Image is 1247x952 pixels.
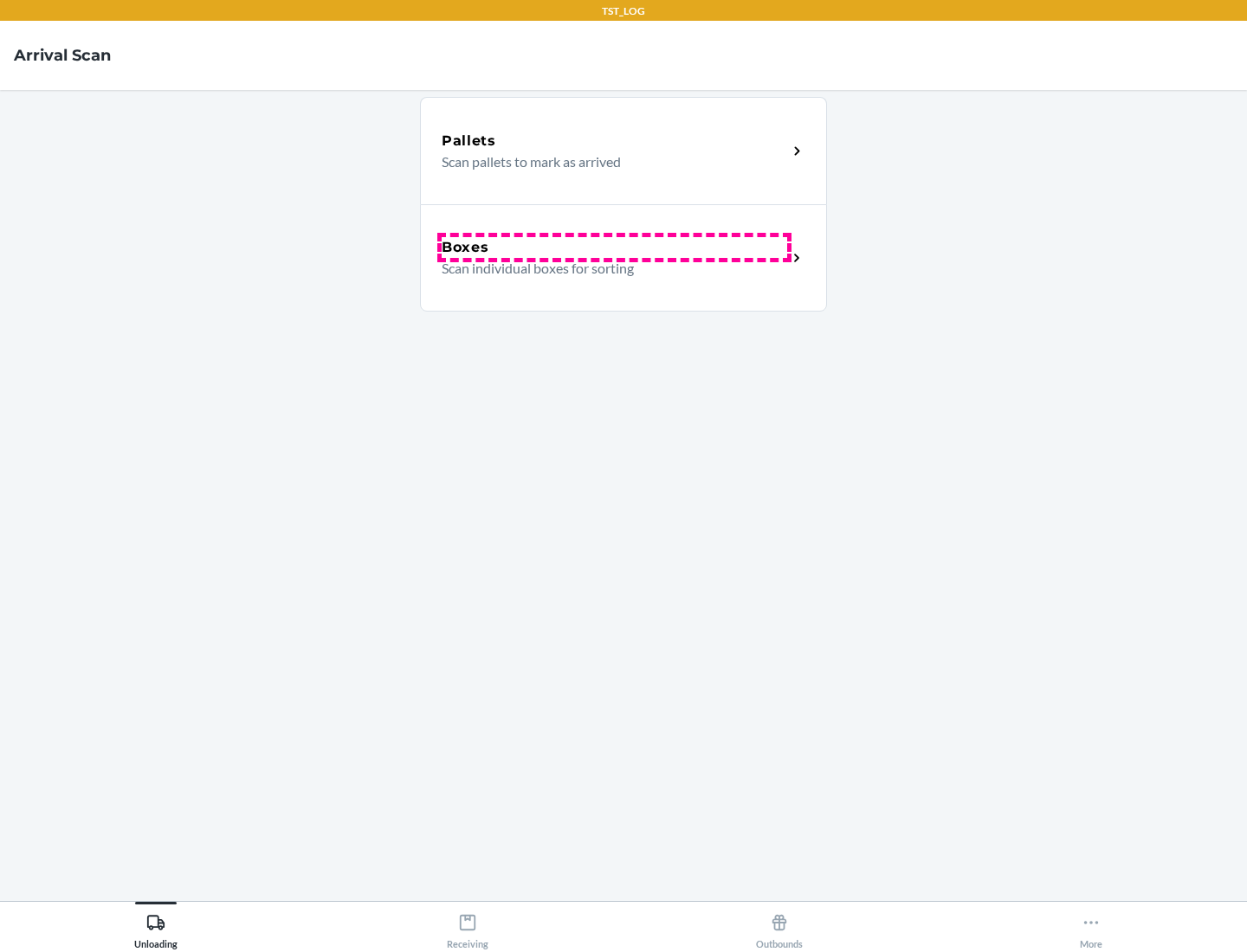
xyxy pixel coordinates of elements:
[447,906,488,949] div: Receiving
[442,151,773,172] p: Scan pallets to mark as arrived
[442,237,489,258] h5: Boxes
[756,906,803,949] div: Outbounds
[935,902,1247,949] button: More
[14,44,111,67] h4: Arrival Scan
[420,204,827,312] a: BoxesScan individual boxes for sorting
[420,97,827,204] a: PalletsScan pallets to mark as arrived
[442,131,496,151] h5: Pallets
[442,258,773,279] p: Scan individual boxes for sorting
[134,906,178,949] div: Unloading
[623,902,935,949] button: Outbounds
[1080,906,1102,949] div: More
[602,3,645,19] p: TST_LOG
[312,902,623,949] button: Receiving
